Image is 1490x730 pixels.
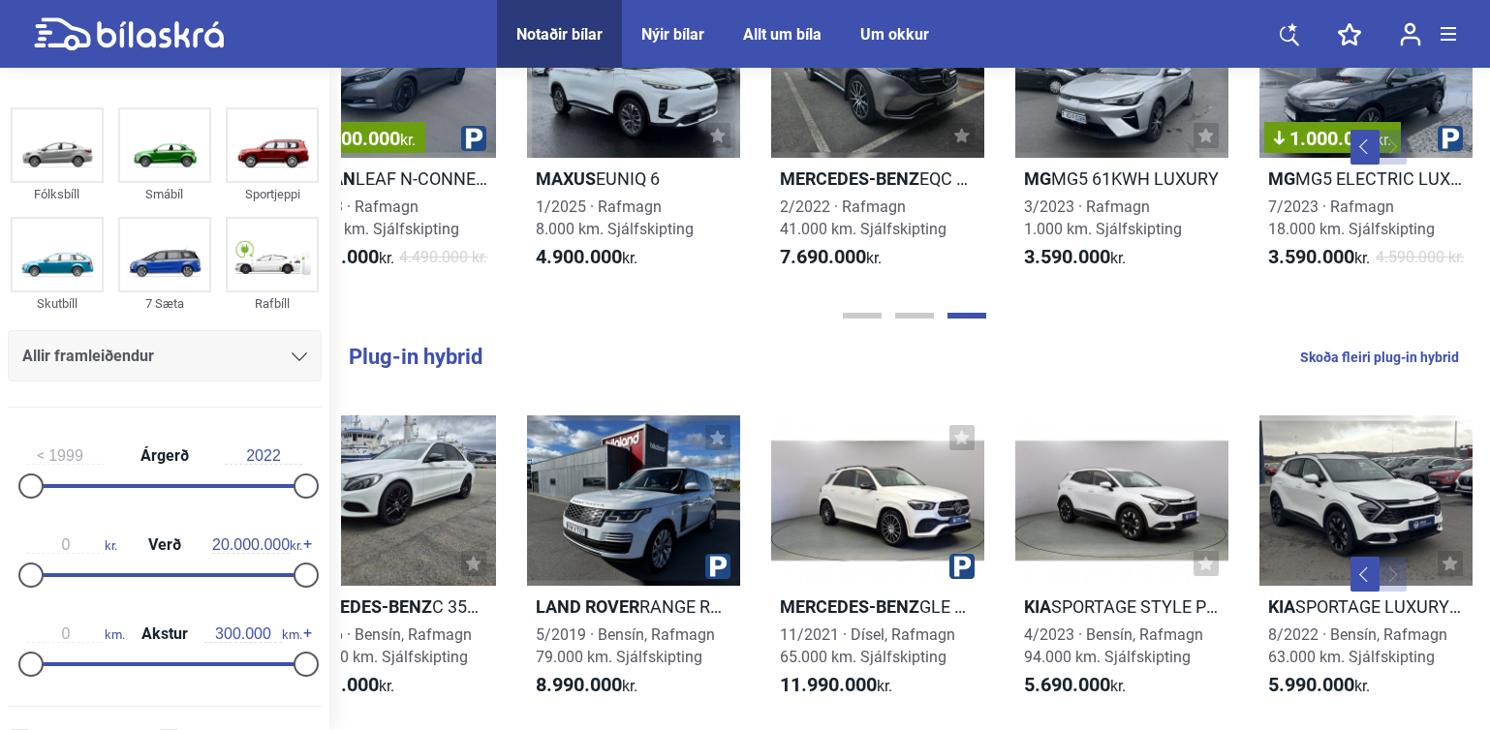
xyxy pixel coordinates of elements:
[1259,595,1473,618] h2: SPORTAGE LUXURY PHEV
[780,673,877,696] b: 11.990.000
[780,674,892,697] span: kr.
[27,625,125,643] span: km.
[536,674,637,697] span: kr.
[1350,130,1380,165] button: Previous
[536,673,622,696] b: 8.990.000
[11,183,104,205] div: Fólksbíll
[1024,596,1051,617] b: Kia
[1024,625,1203,666] span: 4/2023 · Bensín, Rafmagn 94.000 km. Sjálfskipting
[293,246,394,269] span: kr.
[1378,130,1407,165] button: Next
[399,246,487,269] span: 4.490.000 kr.
[536,245,622,268] b: 4.900.000
[1400,22,1421,46] img: user-login.svg
[212,536,302,554] span: kr.
[1274,129,1391,148] span: 1.000.000
[1024,198,1182,238] span: 3/2023 · Rafmagn 1.000 km. Sjálfskipting
[1378,557,1407,592] button: Next
[527,404,740,725] a: Land RoverRANGE ROVER VOUGE PHEV5/2019 · Bensín, Rafmagn79.000 km. Sjálfskipting8.990.000kr.
[1268,246,1370,269] span: kr.
[118,183,211,205] div: Smábíl
[143,537,186,553] span: Verð
[1024,245,1110,268] b: 3.590.000
[1268,596,1295,617] b: Kia
[536,625,715,666] span: 5/2019 · Bensín, Rafmagn 79.000 km. Sjálfskipting
[293,198,459,238] span: 1/2023 · Rafmagn 21.000 km. Sjálfskipting
[1015,595,1228,618] h2: SPORTAGE STYLE PHEV
[1024,246,1126,269] span: kr.
[536,596,639,617] b: Land Rover
[27,536,117,554] span: kr.
[1268,198,1435,238] span: 7/2023 · Rafmagn 18.000 km. Sjálfskipting
[947,313,986,319] button: Page 3
[293,245,379,268] b: 3.490.000
[226,183,319,205] div: Sportjeppi
[1268,245,1354,268] b: 3.590.000
[118,292,211,315] div: 7 Sæta
[293,674,394,697] span: kr.
[743,25,822,44] a: Allt um bíla
[136,448,194,464] span: Árgerð
[22,343,154,370] span: Allir framleiðendur
[1268,625,1447,666] span: 8/2022 · Bensín, Rafmagn 63.000 km. Sjálfskipting
[284,595,497,618] h2: C 350 E AVANTGARDE
[1268,168,1295,189] b: Mg
[516,25,603,44] a: Notaðir bílar
[226,292,319,315] div: Rafbíll
[1024,673,1110,696] b: 5.690.000
[1268,674,1370,697] span: kr.
[780,596,919,617] b: Mercedes-Benz
[137,626,193,642] span: Akstur
[1259,167,1473,190] h2: MG5 ELECTRIC LUXURY 61KWH
[293,673,379,696] b: 3.390.000
[1024,168,1051,189] b: Mg
[1268,673,1354,696] b: 5.990.000
[780,198,947,238] span: 2/2022 · Rafmagn 41.000 km. Sjálfskipting
[284,404,497,725] a: Mercedes-BenzC 350 E AVANTGARDE8/2016 · Bensín, Rafmagn129.000 km. Sjálfskipting3.390.000kr.
[780,625,955,666] span: 11/2021 · Dísel, Rafmagn 65.000 km. Sjálfskipting
[780,168,919,189] b: Mercedes-Benz
[349,345,482,369] b: Plug-in hybrid
[1024,674,1126,697] span: kr.
[771,595,984,618] h2: GLE 350 DE 4MATIC POWER
[293,596,432,617] b: Mercedes-Benz
[843,313,882,319] button: Page 1
[895,313,934,319] button: Page 2
[1376,246,1464,269] span: 4.590.000 kr.
[1300,345,1459,370] a: Skoða fleiri plug-in hybrid
[536,198,694,238] span: 1/2025 · Rafmagn 8.000 km. Sjálfskipting
[780,245,866,268] b: 7.690.000
[1015,167,1228,190] h2: MG5 61KWH LUXURY
[1350,557,1380,592] button: Previous
[204,625,302,643] span: km.
[11,292,104,315] div: Skutbíll
[527,167,740,190] h2: EUNIQ 6
[293,625,472,666] span: 8/2016 · Bensín, Rafmagn 129.000 km. Sjálfskipting
[780,246,882,269] span: kr.
[771,404,984,725] a: Mercedes-BenzGLE 350 DE 4MATIC POWER11/2021 · Dísel, Rafmagn65.000 km. Sjálfskipting11.990.000kr.
[527,595,740,618] h2: RANGE ROVER VOUGE PHEV
[1015,404,1228,725] a: KiaSPORTAGE STYLE PHEV4/2023 · Bensín, Rafmagn94.000 km. Sjálfskipting5.690.000kr.
[641,25,704,44] a: Nýir bílar
[400,131,416,149] span: kr.
[771,167,984,190] h2: EQC 400 4MATIC POWER
[536,168,596,189] b: Maxus
[536,246,637,269] span: kr.
[298,129,416,148] span: 1.000.000
[860,25,929,44] a: Um okkur
[284,167,497,190] h2: LEAF N-CONNECTA 40KWH
[1259,404,1473,725] a: KiaSPORTAGE LUXURY PHEV8/2022 · Bensín, Rafmagn63.000 km. Sjálfskipting5.990.000kr.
